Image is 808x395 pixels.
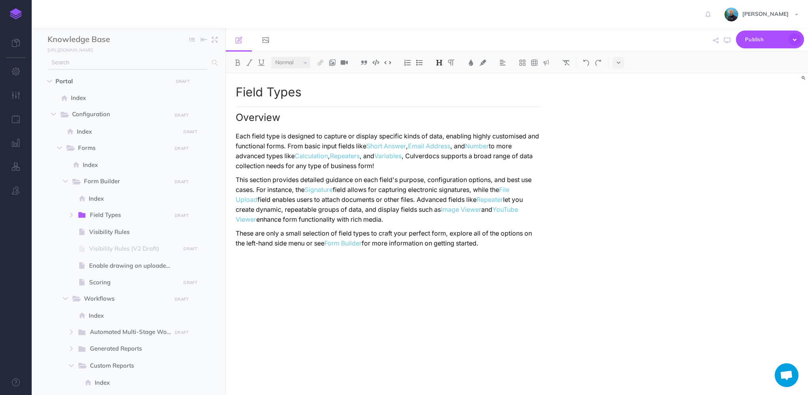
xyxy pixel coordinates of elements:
[172,295,192,304] button: DRAFT
[77,127,178,136] span: Index
[236,228,541,248] p: These are only a small selection of field types to craft your perfect form, explore all of the op...
[360,59,368,66] img: Blockquote button
[55,77,168,86] span: Portal
[236,186,511,203] a: File Upload
[175,146,189,151] small: DRAFT
[90,210,166,221] span: Field Types
[404,59,411,66] img: Ordered list button
[90,361,166,371] span: Custom Reports
[236,206,520,223] a: YouTube Viewer
[258,59,265,66] img: Underline button
[172,177,192,186] button: DRAFT
[89,278,178,287] span: Scoring
[366,142,406,150] a: Short Answer
[175,179,189,184] small: DRAFT
[236,107,541,123] h2: Overview
[305,186,333,194] a: Signature
[89,194,178,203] span: Index
[467,59,475,66] img: Text color button
[738,10,793,17] span: [PERSON_NAME]
[10,8,22,19] img: logo-mark.svg
[341,59,348,66] img: Add video button
[724,8,738,21] img: 925838e575eb33ea1a1ca055db7b09b0.jpg
[595,59,602,66] img: Redo
[408,142,450,150] a: Email Address
[71,93,178,103] span: Index
[176,79,190,84] small: DRAFT
[775,363,798,387] a: Open chat
[90,327,179,337] span: Automated Multi-Stage Workflows
[181,278,200,287] button: DRAFT
[374,152,402,160] a: Variables
[48,56,207,70] input: Search
[95,378,178,387] span: Index
[384,59,391,65] img: Inline code button
[181,244,200,253] button: DRAFT
[172,144,192,153] button: DRAFT
[90,344,166,354] span: Generated Reports
[181,127,200,136] button: DRAFT
[448,59,455,66] img: Paragraph button
[32,46,101,54] a: [URL][DOMAIN_NAME]
[172,328,192,337] button: DRAFT
[172,211,192,220] button: DRAFT
[89,244,178,253] span: Visibility Rules (V2 Draft)
[175,330,189,335] small: DRAFT
[531,59,538,66] img: Create table button
[175,113,189,118] small: DRAFT
[372,59,379,65] img: Code block button
[479,59,486,66] img: Text background color button
[48,47,93,53] small: [URL][DOMAIN_NAME]
[543,59,550,66] img: Callout dropdown menu button
[330,152,360,160] a: Repeaters
[234,59,241,66] img: Bold button
[236,85,541,99] h1: Field Types
[295,152,328,160] a: Calculation
[183,280,197,285] small: DRAFT
[476,196,503,203] a: Repeater
[499,59,506,66] img: Alignment dropdown menu button
[246,59,253,66] img: Italic button
[465,142,489,150] a: Number
[745,33,785,46] span: Publish
[416,59,423,66] img: Unordered list button
[183,129,197,134] small: DRAFT
[175,213,189,218] small: DRAFT
[172,111,192,120] button: DRAFT
[175,297,189,302] small: DRAFT
[78,143,166,153] span: Forms
[183,246,197,251] small: DRAFT
[329,59,336,66] img: Add image button
[48,34,141,46] input: Documentation Name
[236,131,541,171] p: Each field type is designed to capture or display specific kinds of data, enabling highly customi...
[236,175,541,224] p: This section provides detailed guidance on each field's purpose, configuration options, and best ...
[583,59,590,66] img: Undo
[317,59,324,66] img: Link button
[324,240,362,247] a: Form Builder
[436,59,443,66] img: Headings dropdown button
[441,206,481,213] a: Image Viewer
[84,176,166,187] span: Form Builder
[72,109,166,120] span: Configuration
[84,294,166,304] span: Workflows
[736,31,804,48] button: Publish
[173,77,192,86] button: DRAFT
[83,160,178,170] span: Index
[89,227,178,237] span: Visibility Rules
[89,261,178,270] span: Enable drawing on uploaded / captured image
[562,59,570,66] img: Clear styles button
[89,311,178,320] span: Index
